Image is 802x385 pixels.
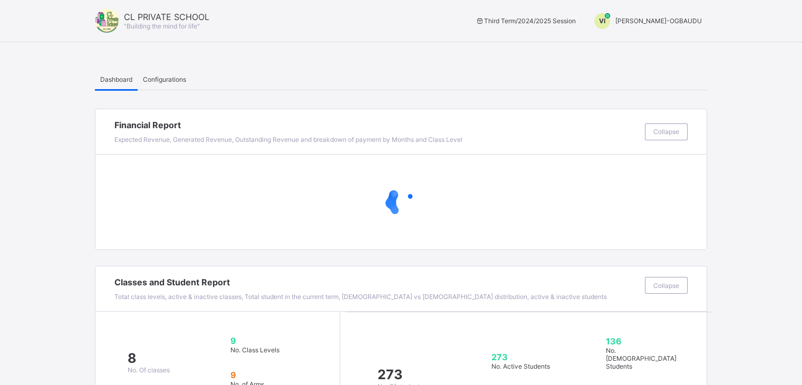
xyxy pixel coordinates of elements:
[653,128,679,136] span: Collapse
[128,350,170,366] span: 8
[114,120,640,130] span: Financial Report
[114,136,462,143] span: Expected Revenue, Generated Revenue, Outstanding Revenue and breakdown of payment by Months and C...
[230,370,310,380] span: 9
[653,282,679,290] span: Collapse
[615,17,702,25] span: [PERSON_NAME]-OGBAUDU
[114,293,607,301] span: Total class levels, active & inactive classes, Total student in the current term, [DEMOGRAPHIC_DA...
[230,346,279,354] span: No. Class Levels
[378,367,423,382] span: 273
[143,75,186,83] span: Configurations
[124,22,200,30] span: "Building the mind for life"
[491,352,573,362] span: 273
[606,346,677,370] span: No. [DEMOGRAPHIC_DATA] Students
[491,362,550,370] span: No. Active Students
[114,277,640,287] span: Classes and Student Report
[475,17,576,25] span: session/term information
[606,336,686,346] span: 136
[230,335,310,346] span: 9
[599,17,605,25] span: VI
[124,12,209,22] span: CL PRIVATE SCHOOL
[100,75,132,83] span: Dashboard
[128,366,170,374] span: No. Of classes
